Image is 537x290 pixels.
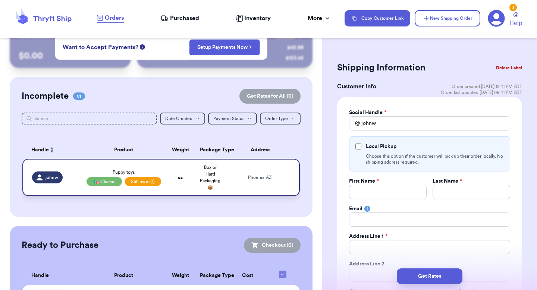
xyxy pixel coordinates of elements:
[31,146,49,154] span: Handle
[349,109,386,116] label: Social Handle
[337,82,376,91] h3: Customer Info
[345,10,410,26] button: Copy Customer Link
[225,266,270,285] th: Cost
[63,43,138,52] span: Want to Accept Payments?
[166,266,195,285] th: Weight
[200,165,220,190] span: Box or Hard Packaging 📦
[286,54,304,62] div: $ 123.45
[195,141,225,159] th: Package Type
[433,177,462,185] label: Last Name
[22,90,69,102] h2: Incomplete
[19,50,122,62] p: $ 0.00
[45,174,58,180] span: johnw
[97,13,124,23] a: Orders
[509,12,522,28] a: Help
[82,141,166,159] th: Product
[230,175,290,180] div: Phoenix , AZ
[349,260,384,268] label: Address Line 2
[349,177,379,185] label: First Name
[113,170,135,174] span: Puppy toys
[195,266,225,285] th: Package Type
[178,175,183,180] strong: oz
[415,10,480,26] button: New Shipping Order
[441,89,522,95] span: Order last updated: [DATE] 06:41 PM EDT
[197,44,252,51] a: Setup Payments Now
[287,44,304,51] div: $ 45.99
[87,177,122,186] div: 🛍️ Closed
[125,177,161,186] span: Still owes (1)
[366,143,396,150] label: Local Pickup
[452,83,522,89] span: Order created: [DATE] 12:41 PM EDT
[160,113,205,124] button: Date Created
[161,14,199,23] a: Purchased
[244,14,271,23] span: Inventory
[349,233,387,240] label: Address Line 1
[397,268,462,284] button: Get Rates
[509,4,517,11] div: 2
[49,145,55,154] button: Sort ascending
[166,141,195,159] th: Weight
[308,14,331,23] div: More
[244,238,301,253] button: Checkout (0)
[239,89,301,104] button: Get Rates for All (0)
[366,153,504,165] p: Choose this option if the customer will pick up their order locally. No shipping address required.
[488,10,505,27] a: 2
[493,60,525,76] button: Delete Label
[337,62,425,74] h2: Shipping Information
[225,141,300,159] th: Address
[349,116,360,130] div: @
[105,13,124,22] span: Orders
[349,205,362,212] label: Email
[22,113,157,124] input: Search
[213,116,244,121] span: Payment Status
[265,116,288,121] span: Order Type
[31,272,49,280] span: Handle
[208,113,257,124] button: Payment Status
[509,19,522,28] span: Help
[22,239,98,251] h2: Ready to Purchase
[165,116,192,121] span: Date Created
[260,113,301,124] button: Order Type
[170,14,199,23] span: Purchased
[82,266,166,285] th: Product
[189,40,260,55] button: Setup Payments Now
[236,14,271,23] a: Inventory
[73,92,85,100] span: 01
